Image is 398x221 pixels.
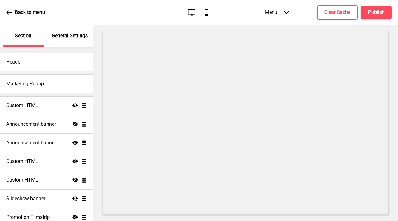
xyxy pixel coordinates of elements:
h4: Announcement banner [6,121,56,128]
p: General Settings [52,32,88,39]
p: Back to menu [15,9,45,16]
h4: Announcement banner [6,139,56,146]
h4: Header [6,59,22,65]
h4: Publish [368,9,385,16]
button: Clear Cache [317,5,358,20]
div: Menu [259,3,295,21]
h4: Marketing Popup [6,80,44,87]
button: Publish [361,6,392,19]
a: Back to menu [6,4,45,21]
h4: Custom HTML [6,177,38,183]
h4: Custom HTML [6,158,38,165]
p: Section [15,32,31,39]
h4: Clear Cache [324,9,350,16]
h4: Promotion Filmstrip [6,214,50,221]
h4: Custom HTML [6,102,38,109]
h4: Slideshow banner [6,195,45,202]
